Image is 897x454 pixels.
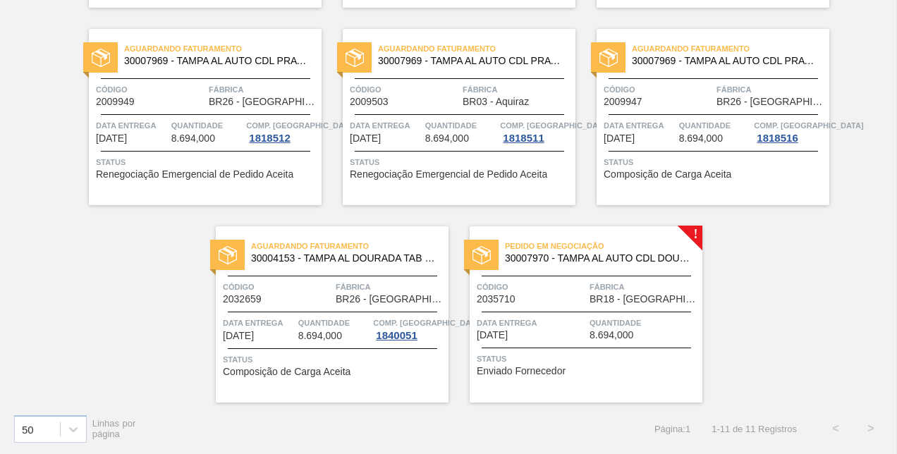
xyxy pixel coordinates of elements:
span: Data entrega [223,316,295,330]
span: Fábrica [209,82,318,97]
span: 8.694,000 [425,133,469,144]
span: Comp. Carga [500,118,609,133]
span: 1 - 11 de 11 Registros [712,424,797,434]
span: Data entrega [350,118,422,133]
span: Data entrega [604,118,676,133]
span: BR26 - Uberlândia [209,97,318,107]
a: Comp. [GEOGRAPHIC_DATA]1818516 [754,118,826,144]
span: 30007969 - TAMPA AL AUTO CDL PRATA CANPACK [378,56,564,66]
span: Status [223,352,445,367]
div: 1840051 [373,330,420,341]
a: Comp. [GEOGRAPHIC_DATA]1840051 [373,316,445,341]
span: 24/10/2025 [477,330,508,340]
button: > [853,411,889,446]
div: 1818516 [754,133,800,144]
button: < [818,411,853,446]
span: Fábrica [590,280,699,294]
span: Composição de Carga Aceita [223,367,350,377]
span: 2032659 [223,294,262,305]
span: Quantidade [590,316,699,330]
div: 1818512 [246,133,293,144]
span: Composição de Carga Aceita [604,169,731,180]
img: status [472,246,491,264]
span: Página : 1 [654,424,690,434]
span: Aguardando Faturamento [632,42,829,56]
span: BR26 - Uberlândia [336,294,445,305]
span: 8.694,000 [590,330,633,340]
span: Fábrica [336,280,445,294]
span: 30007969 - TAMPA AL AUTO CDL PRATA CANPACK [124,56,310,66]
span: 30004153 - TAMPA AL DOURADA TAB DOURADO CDL CANPACK [251,253,437,264]
span: Status [477,352,699,366]
span: 2009503 [350,97,389,107]
span: Comp. Carga [246,118,355,133]
span: 30007970 - TAMPA AL AUTO CDL DOURADA CANPACK [505,253,691,264]
span: 2009949 [96,97,135,107]
span: Data entrega [96,118,168,133]
span: Código [96,82,205,97]
span: Aguardando Faturamento [251,239,448,253]
span: Renegociação Emergencial de Pedido Aceita [350,169,547,180]
span: 8.694,000 [298,331,342,341]
img: status [92,49,110,67]
span: Código [477,280,586,294]
span: Status [96,155,318,169]
span: Comp. Carga [754,118,863,133]
span: Aguardando Faturamento [124,42,322,56]
span: Status [350,155,572,169]
a: statusAguardando Faturamento30007969 - TAMPA AL AUTO CDL PRATA CANPACKCódigo2009947FábricaBR26 - ... [575,29,829,205]
span: 30/09/2025 [604,133,635,144]
div: 50 [22,423,34,435]
span: 11/10/2025 [223,331,254,341]
span: Fábrica [463,82,572,97]
span: 29/09/2025 [350,133,381,144]
span: 8.694,000 [171,133,215,144]
a: statusAguardando Faturamento30004153 - TAMPA AL DOURADA TAB DOURADO CDL CANPACKCódigo2032659Fábri... [195,226,448,403]
a: !statusPedido em Negociação30007970 - TAMPA AL AUTO CDL DOURADA CANPACKCódigo2035710FábricaBR18 -... [448,226,702,403]
span: Aguardando Faturamento [378,42,575,56]
span: Código [223,280,332,294]
span: 8.694,000 [679,133,723,144]
img: status [599,49,618,67]
span: Quantidade [171,118,243,133]
span: 2009947 [604,97,642,107]
span: Código [350,82,459,97]
div: 1818511 [500,133,547,144]
span: Código [604,82,713,97]
img: status [346,49,364,67]
span: BR26 - Uberlândia [716,97,826,107]
span: Fábrica [716,82,826,97]
a: Comp. [GEOGRAPHIC_DATA]1818511 [500,118,572,144]
a: Comp. [GEOGRAPHIC_DATA]1818512 [246,118,318,144]
span: Pedido em Negociação [505,239,702,253]
span: Status [604,155,826,169]
span: Quantidade [298,316,370,330]
span: BR03 - Aquiraz [463,97,529,107]
span: Quantidade [425,118,497,133]
a: statusAguardando Faturamento30007969 - TAMPA AL AUTO CDL PRATA CANPACKCódigo2009503FábricaBR03 - ... [322,29,575,205]
span: Renegociação Emergencial de Pedido Aceita [96,169,293,180]
span: Enviado Fornecedor [477,366,566,376]
span: Linhas por página [92,418,136,439]
span: Quantidade [679,118,751,133]
span: 2035710 [477,294,515,305]
span: Comp. Carga [373,316,482,330]
span: 30007969 - TAMPA AL AUTO CDL PRATA CANPACK [632,56,818,66]
span: Data entrega [477,316,586,330]
a: statusAguardando Faturamento30007969 - TAMPA AL AUTO CDL PRATA CANPACKCódigo2009949FábricaBR26 - ... [68,29,322,205]
span: BR18 - Pernambuco [590,294,699,305]
img: status [219,246,237,264]
span: 29/09/2025 [96,133,127,144]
